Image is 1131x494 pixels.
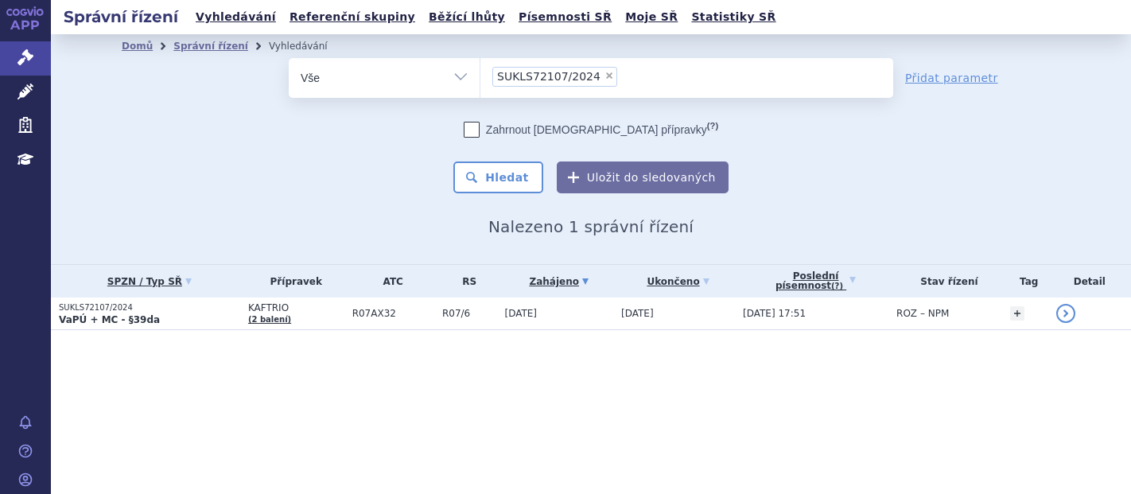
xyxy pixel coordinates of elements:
th: Přípravek [240,265,344,298]
span: [DATE] 17:51 [743,308,806,319]
a: + [1010,306,1024,321]
p: SUKLS72107/2024 [59,302,240,313]
button: Hledat [453,161,543,193]
span: SUKLS72107/2024 [497,71,600,82]
label: Zahrnout [DEMOGRAPHIC_DATA] přípravky [464,122,718,138]
a: Běžící lhůty [424,6,510,28]
a: Ukončeno [621,270,735,293]
a: Referenční skupiny [285,6,420,28]
a: (2 balení) [248,315,291,324]
span: [DATE] [621,308,654,319]
abbr: (?) [707,121,718,131]
li: Vyhledávání [269,34,348,58]
a: Zahájeno [504,270,613,293]
th: Tag [1002,265,1048,298]
th: RS [434,265,497,298]
a: Písemnosti SŘ [514,6,616,28]
abbr: (?) [831,282,843,291]
th: ATC [344,265,434,298]
h2: Správní řízení [51,6,191,28]
span: × [604,71,614,80]
span: R07/6 [442,308,497,319]
th: Stav řízení [888,265,1002,298]
a: Vyhledávání [191,6,281,28]
button: Uložit do sledovaných [557,161,729,193]
th: Detail [1048,265,1131,298]
a: Statistiky SŘ [686,6,780,28]
span: KAFTRIO [248,302,344,313]
a: Domů [122,41,153,52]
a: Moje SŘ [620,6,682,28]
input: SUKLS72107/2024 [622,66,631,86]
a: detail [1056,304,1075,323]
span: ROZ – NPM [896,308,949,319]
strong: VaPÚ + MC - §39da [59,314,160,325]
a: Poslednípísemnost(?) [743,265,888,298]
a: Správní řízení [173,41,248,52]
span: Nalezeno 1 správní řízení [488,217,694,236]
a: SPZN / Typ SŘ [59,270,240,293]
span: R07AX32 [352,308,434,319]
a: Přidat parametr [905,70,998,86]
span: [DATE] [504,308,537,319]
